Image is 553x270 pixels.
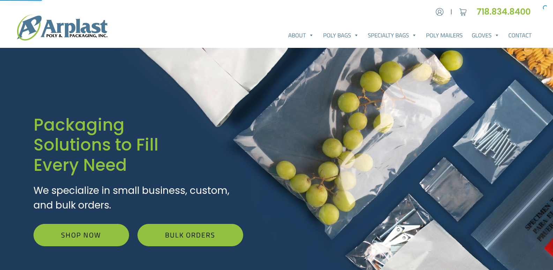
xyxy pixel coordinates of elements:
[33,115,243,175] h1: Packaging Solutions to Fill Every Need
[450,8,452,16] span: |
[33,183,243,213] p: We specialize in small business, custom, and bulk orders.
[284,28,319,42] a: About
[33,224,129,246] a: Shop Now
[421,28,467,42] a: Poly Mailers
[319,28,364,42] a: Poly Bags
[137,224,243,246] a: Bulk Orders
[477,6,536,17] a: 718.834.8400
[17,15,107,41] img: logo
[467,28,504,42] a: Gloves
[364,28,422,42] a: Specialty Bags
[504,28,536,42] a: Contact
